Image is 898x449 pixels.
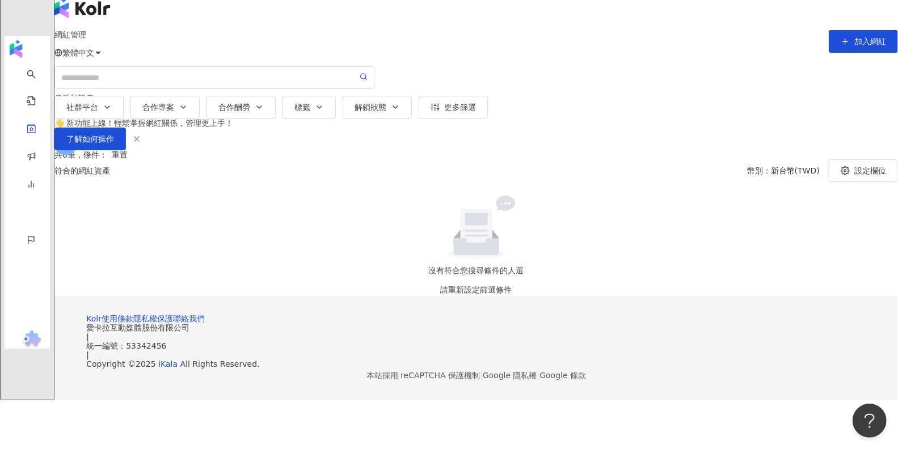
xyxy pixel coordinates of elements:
[27,69,75,78] a: search
[343,96,412,118] button: 解鎖狀態
[102,314,133,323] a: 使用條款
[747,166,820,175] div: 幣別 ： 新台幣 ( TWD )
[20,331,43,349] img: chrome extension
[66,134,114,143] span: 了解如何操作
[218,103,264,112] div: 合作酬勞
[54,166,110,175] div: 符合的網紅資產
[829,159,898,182] button: 設定欄位
[206,96,276,118] button: 合作酬勞
[62,94,94,103] span: 活動訊息
[158,359,178,368] a: iKala
[112,150,128,159] div: 重置
[133,314,173,323] a: 隱私權保護
[54,30,86,53] span: 網紅管理
[483,371,537,380] a: Google 隱私權
[54,96,124,118] button: 社群平台
[355,103,400,112] div: 解鎖狀態
[854,37,886,46] span: 加入網紅
[83,150,107,159] span: 條件：
[366,368,586,382] span: 本站採用 reCAPTCHA 保護機制
[54,150,75,159] span: 共 筆
[54,128,126,150] button: 了解如何操作
[59,264,893,277] div: 沒有符合您搜尋條件的人選
[539,371,586,380] a: Google 條款
[854,166,886,175] span: 設定欄位
[294,103,324,112] div: 標籤
[7,40,25,58] img: logo icon
[130,96,200,118] button: 合作專案
[480,371,483,380] span: |
[66,103,112,112] div: 社群平台
[537,371,540,380] span: |
[59,283,893,296] div: 請重新設定篩選條件
[419,96,488,118] button: 更多篩選
[86,332,89,341] span: |
[173,314,205,323] a: 聯絡我們
[86,314,102,323] a: Kolr
[829,30,898,53] button: 加入網紅
[86,323,866,332] div: 愛卡拉互動媒體股份有限公司
[431,103,476,112] div: 更多篩選
[86,359,866,368] div: Copyright © 2025 All Rights Reserved.
[86,350,89,359] span: |
[853,404,887,438] iframe: Help Scout Beacon - Open
[283,96,336,118] button: 標籤
[86,341,866,350] div: 統一編號：53342456
[142,103,188,112] div: 合作專案
[54,118,898,128] div: 👋 新功能上線！輕鬆掌握網紅關係，管理更上手！
[75,150,83,159] span: ，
